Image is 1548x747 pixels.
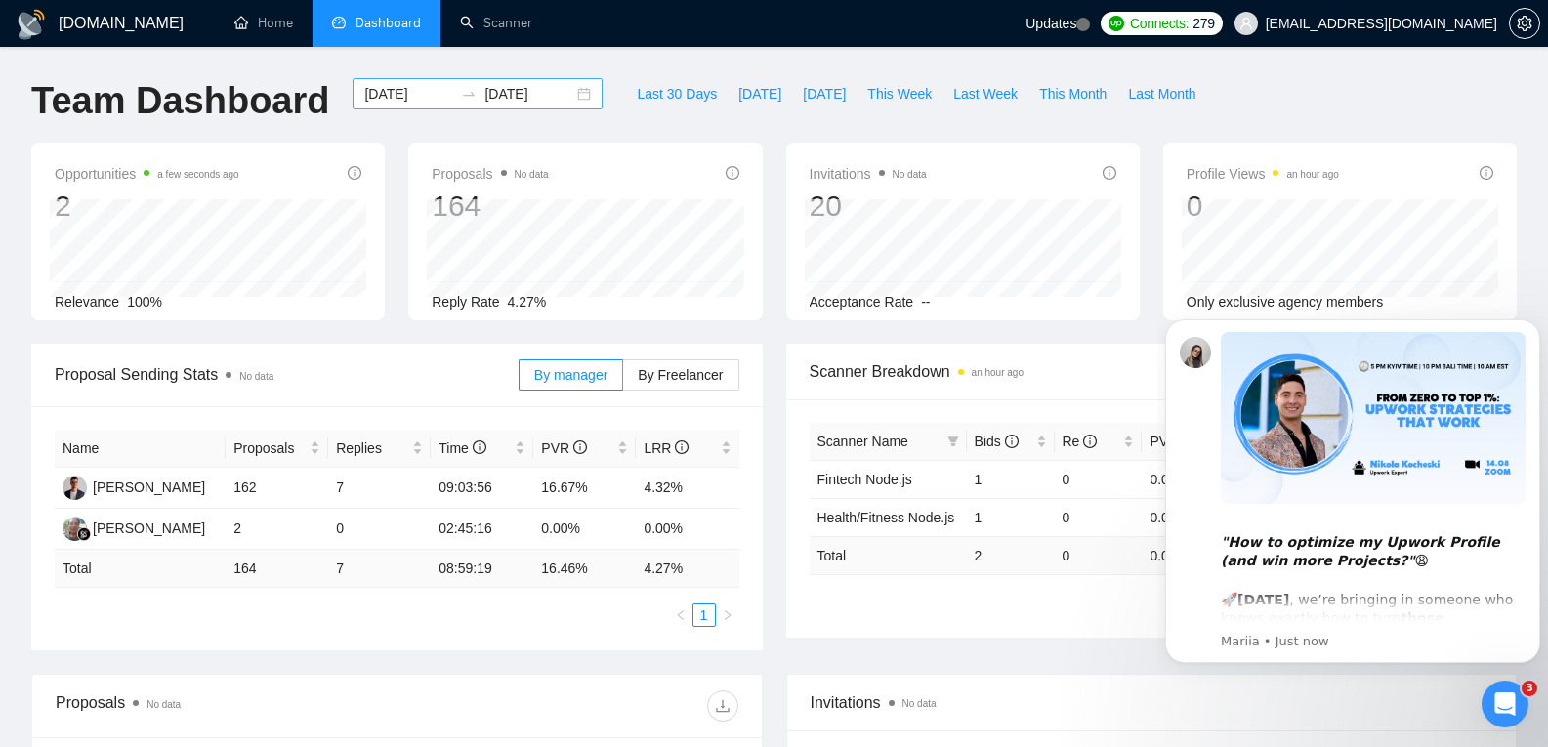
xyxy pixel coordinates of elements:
[460,15,532,31] a: searchScanner
[708,698,737,714] span: download
[508,294,547,310] span: 4.27%
[942,78,1028,109] button: Last Week
[533,550,636,588] td: 16.46 %
[431,550,533,588] td: 08:59:19
[328,430,431,468] th: Replies
[1109,16,1124,31] img: upwork-logo.png
[146,699,181,710] span: No data
[77,527,91,541] img: gigradar-bm.png
[817,472,912,487] a: Fintech Node.js
[726,166,739,180] span: info-circle
[93,518,205,539] div: [PERSON_NAME]
[1025,16,1076,31] span: Updates
[1187,162,1339,186] span: Profile Views
[716,603,739,627] li: Next Page
[817,510,955,525] a: Health/Fitness Node.js
[356,15,421,31] span: Dashboard
[226,550,328,588] td: 164
[626,78,728,109] button: Last 30 Days
[636,468,738,509] td: 4.32%
[1239,17,1253,30] span: user
[669,603,692,627] li: Previous Page
[675,440,689,454] span: info-circle
[63,476,87,500] img: OS
[55,362,519,387] span: Proposal Sending Stats
[1480,166,1493,180] span: info-circle
[234,15,293,31] a: homeHome
[432,187,548,225] div: 164
[728,78,792,109] button: [DATE]
[1142,536,1230,574] td: 0.00 %
[1128,83,1195,104] span: Last Month
[55,550,226,588] td: Total
[638,367,723,383] span: By Freelancer
[811,690,1493,715] span: Invitations
[972,367,1024,378] time: an hour ago
[967,536,1055,574] td: 2
[233,437,306,459] span: Proposals
[943,427,963,456] span: filter
[1055,536,1143,574] td: 0
[803,83,846,104] span: [DATE]
[63,478,205,494] a: OS[PERSON_NAME]
[364,83,453,104] input: Start date
[693,604,715,626] a: 1
[716,603,739,627] button: right
[55,187,239,225] div: 2
[1510,16,1539,31] span: setting
[226,468,328,509] td: 162
[432,162,548,186] span: Proposals
[56,690,397,722] div: Proposals
[1187,187,1339,225] div: 0
[792,78,857,109] button: [DATE]
[967,460,1055,498] td: 1
[226,509,328,550] td: 2
[967,498,1055,536] td: 1
[226,430,328,468] th: Proposals
[1063,434,1098,449] span: Re
[31,78,329,124] h1: Team Dashboard
[328,509,431,550] td: 0
[16,9,47,40] img: logo
[63,519,205,535] a: MD[PERSON_NAME]
[947,436,959,447] span: filter
[644,440,689,456] span: LRR
[484,83,573,104] input: End date
[533,509,636,550] td: 0.00%
[1286,169,1338,180] time: an hour ago
[810,536,967,574] td: Total
[1509,16,1540,31] a: setting
[738,83,781,104] span: [DATE]
[817,434,908,449] span: Scanner Name
[867,83,932,104] span: This Week
[93,477,205,498] div: [PERSON_NAME]
[810,187,927,225] div: 20
[328,468,431,509] td: 7
[1028,78,1117,109] button: This Month
[810,162,927,186] span: Invitations
[953,83,1018,104] span: Last Week
[921,294,930,310] span: --
[1509,8,1540,39] button: setting
[461,86,477,102] span: to
[675,609,687,621] span: left
[1192,13,1214,34] span: 279
[432,294,499,310] span: Reply Rate
[1482,681,1528,727] iframe: Intercom live chat
[810,359,1494,384] span: Scanner Breakdown
[157,169,238,180] time: a few seconds ago
[534,367,607,383] span: By manager
[1522,681,1537,696] span: 3
[1150,434,1195,449] span: PVR
[1039,83,1107,104] span: This Month
[63,517,87,541] img: MD
[1055,498,1143,536] td: 0
[439,440,485,456] span: Time
[431,468,533,509] td: 09:03:56
[636,550,738,588] td: 4.27 %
